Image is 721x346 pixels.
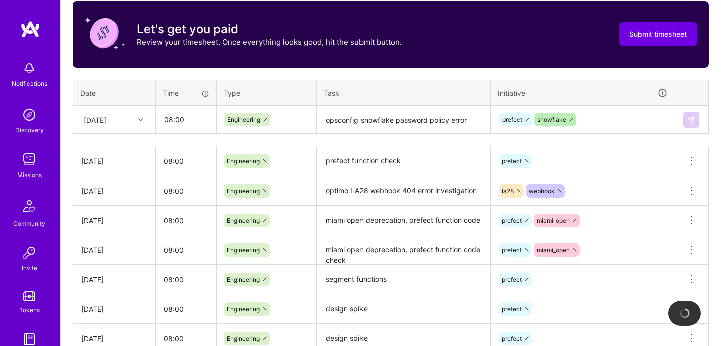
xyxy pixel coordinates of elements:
[156,178,216,204] input: HH:MM
[502,305,522,313] span: prefect
[156,237,216,263] input: HH:MM
[137,22,402,37] h3: Let's get you paid
[537,217,570,224] span: miami_open
[20,20,40,38] img: logo
[502,246,522,254] span: prefect
[227,116,260,123] span: Engineering
[15,125,44,135] div: Discovery
[156,296,216,322] input: HH:MM
[502,276,522,283] span: prefect
[22,263,37,273] div: Invite
[81,333,147,344] div: [DATE]
[317,80,491,106] th: Task
[19,105,39,125] img: discovery
[683,112,700,128] div: null
[156,148,216,175] input: HH:MM
[227,246,260,254] span: Engineering
[23,291,35,301] img: tokens
[529,187,555,195] span: webhook
[156,207,216,234] input: HH:MM
[318,207,489,234] textarea: miami open deprecation, prefect function code
[156,266,216,293] input: HH:MM
[678,306,692,320] img: loading
[687,116,695,124] img: Submit
[227,217,260,224] span: Engineering
[227,335,260,342] span: Engineering
[19,305,40,315] div: Tokens
[502,187,514,195] span: la28
[81,186,147,196] div: [DATE]
[163,88,209,98] div: Time
[629,29,687,39] span: Submit timesheet
[502,217,522,224] span: prefect
[19,58,39,78] img: bell
[81,304,147,314] div: [DATE]
[227,276,260,283] span: Engineering
[318,266,489,293] textarea: segment functions
[81,245,147,255] div: [DATE]
[318,147,489,175] textarea: prefect function check
[318,177,489,205] textarea: optimo LA28 webhook 404 error investigation
[537,246,570,254] span: miami_open
[17,169,42,180] div: Missions
[19,243,39,263] img: Invite
[227,187,260,195] span: Engineering
[227,305,260,313] span: Engineering
[85,13,125,53] img: coin
[81,274,147,285] div: [DATE]
[137,37,402,47] p: Review your timesheet. Once everything looks good, hit the submit button.
[318,107,489,133] textarea: opsconfig snowflake password policy error
[217,80,317,106] th: Type
[73,80,156,106] th: Date
[619,22,697,46] button: Submit timesheet
[12,78,47,89] div: Notifications
[318,236,489,264] textarea: miami open deprecation, prefect function code check
[81,215,147,226] div: [DATE]
[502,116,522,123] span: prefect
[156,106,216,133] input: HH:MM
[502,157,522,165] span: prefect
[19,149,39,169] img: teamwork
[502,335,522,342] span: prefect
[138,117,143,122] i: icon Chevron
[81,156,147,166] div: [DATE]
[13,218,45,229] div: Community
[498,87,668,99] div: Initiative
[318,295,489,323] textarea: design spike
[17,194,41,218] img: Community
[537,116,566,123] span: snowflake
[84,114,106,125] div: [DATE]
[227,157,260,165] span: Engineering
